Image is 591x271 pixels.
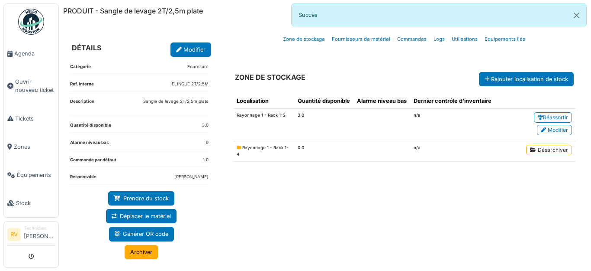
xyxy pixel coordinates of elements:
[63,7,203,15] h6: PRODUIT - Sangle de levage 2T/2,5m plate
[537,125,572,135] a: Modifier
[410,141,495,161] td: n/a
[172,81,209,88] dd: ELINGUE 2T/2.5M
[7,228,20,241] li: RV
[70,157,116,167] dt: Commande par défaut
[448,29,481,49] a: Utilisations
[7,225,55,246] a: RV Technicien[PERSON_NAME]
[4,39,58,68] a: Agenda
[15,78,55,94] span: Ouvrir nouveau ticket
[479,72,574,86] button: Rajouter localisation de stock
[567,4,586,27] button: Close
[17,171,55,179] span: Équipements
[430,29,448,49] a: Logs
[235,73,305,82] h6: ZONE DE STOCKAGE
[410,109,495,141] td: n/a
[4,189,58,217] a: Stock
[125,245,158,259] a: Archiver
[14,49,55,58] span: Agenda
[72,44,101,52] h6: DÉTAILS
[294,93,353,109] th: Quantité disponible
[14,143,55,151] span: Zones
[206,140,209,146] dd: 0
[202,122,209,129] dd: 3.0
[18,9,44,35] img: Badge_color-CXgf-gQk.svg
[237,145,242,150] span: Archivé
[70,98,94,115] dt: Description
[394,29,430,49] a: Commandes
[410,93,495,109] th: Dernier contrôle d'inventaire
[233,141,294,161] td: Rayonnage 1 - Rack 1-4
[203,157,209,163] dd: 1.0
[534,112,572,123] a: Réassortir
[4,133,58,161] a: Zones
[353,93,410,109] th: Alarme niveau bas
[4,161,58,189] a: Équipements
[109,227,174,241] a: Générer QR code
[174,174,209,180] dd: [PERSON_NAME]
[24,225,55,232] div: Technicien
[328,29,394,49] a: Fournisseurs de matériel
[70,81,94,91] dt: Ref. interne
[70,122,111,132] dt: Quantité disponible
[15,114,55,123] span: Tickets
[70,140,109,150] dt: Alarme niveau bas
[143,98,209,105] p: Sangle de levage 2T/2,5m plate
[187,64,209,70] dd: Fourniture
[233,109,294,141] td: Rayonnage 1 - Rack 1-2
[4,68,58,104] a: Ouvrir nouveau ticket
[526,145,572,155] a: Désarchiver
[108,191,174,206] a: Prendre du stock
[70,174,96,184] dt: Responsable
[291,3,587,26] div: Succès
[106,209,177,223] a: Déplacer le matériel
[70,64,91,74] dt: Catégorie
[279,29,328,49] a: Zone de stockage
[16,199,55,207] span: Stock
[233,93,294,109] th: Localisation
[24,225,55,244] li: [PERSON_NAME]
[4,104,58,133] a: Tickets
[294,109,353,141] td: 3.0
[170,42,211,57] a: Modifier
[481,29,529,49] a: Equipements liés
[294,141,353,161] td: 0.0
